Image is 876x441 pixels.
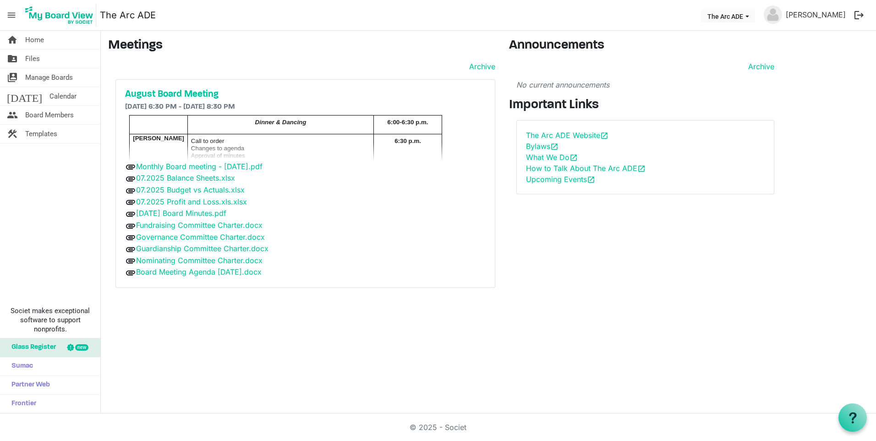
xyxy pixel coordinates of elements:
a: The Arc ADE [100,6,156,24]
span: attachment [125,255,136,266]
p: No current announcements [516,79,774,90]
a: Board Meeting Agenda [DATE].docx [136,267,262,276]
a: 07.2025 Budget vs Actuals.xlsx [136,185,245,194]
span: attachment [125,173,136,184]
a: Nominating Committee Charter.docx [136,256,263,265]
a: 07.2025 Profit and Loss.xls.xlsx [136,197,247,206]
span: 6:00-6:30 p.m. [388,119,428,126]
a: How to Talk About The Arc ADEopen_in_new [526,164,646,173]
span: construction [7,125,18,143]
span: folder_shared [7,50,18,68]
a: © 2025 - Societ [410,423,466,432]
span: people [7,106,18,124]
a: [PERSON_NAME] [782,6,849,24]
div: new [75,344,88,351]
img: My Board View Logo [22,4,96,27]
span: open_in_new [569,154,578,162]
a: Governance Committee Charter.docx [136,232,265,242]
a: [DATE] Board Minutes.pdf [136,209,226,218]
span: Societ makes exceptional software to support nonprofits. [4,306,96,334]
span: Sumac [7,357,33,375]
h3: Meetings [108,38,495,54]
a: Upcoming Eventsopen_in_new [526,175,595,184]
span: Manage Boards [25,68,73,87]
span: open_in_new [587,176,595,184]
span: Dinner & Dancing [255,119,307,126]
span: Home [25,31,44,49]
span: home [7,31,18,49]
span: Frontier [7,395,36,413]
span: attachment [125,197,136,208]
span: attachment [125,267,136,278]
button: logout [849,6,869,25]
a: Guardianship Committee Charter.docx [136,244,268,253]
h3: Announcements [509,38,782,54]
a: My Board View Logo [22,4,100,27]
span: Files [25,50,40,68]
span: attachment [125,220,136,232]
span: attachment [125,185,136,196]
span: open_in_new [637,165,646,173]
img: no-profile-picture.svg [764,6,782,24]
span: Board Members [25,106,74,124]
h3: Important Links [509,98,782,113]
a: Fundraising Committee Charter.docx [136,220,263,230]
span: [DATE] [7,87,42,105]
span: Approval of minutes [191,152,245,159]
button: The Arc ADE dropdownbutton [701,10,755,22]
span: open_in_new [600,132,608,140]
span: attachment [125,161,136,172]
span: attachment [125,244,136,255]
a: Bylawsopen_in_new [526,142,558,151]
span: Call to order [191,138,224,144]
span: Changes to agenda [191,145,244,152]
a: What We Doopen_in_new [526,153,578,162]
a: 07.2025 Balance Sheets.xlsx [136,173,235,182]
span: Templates [25,125,57,143]
span: Calendar [49,87,77,105]
span: Glass Register [7,338,56,357]
a: Monthly Board meeting - [DATE].pdf [136,162,263,171]
span: menu [3,6,20,24]
span: open_in_new [550,143,558,151]
span: attachment [125,232,136,243]
span: 6:30 p.m. [394,138,421,144]
a: Archive [465,61,495,72]
span: [PERSON_NAME] [133,135,184,142]
a: The Arc ADE Websiteopen_in_new [526,131,608,140]
h6: [DATE] 6:30 PM - [DATE] 8:30 PM [125,103,486,111]
span: switch_account [7,68,18,87]
span: attachment [125,209,136,220]
span: Partner Web [7,376,50,394]
a: Archive [745,61,774,72]
a: August Board Meeting [125,89,486,100]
